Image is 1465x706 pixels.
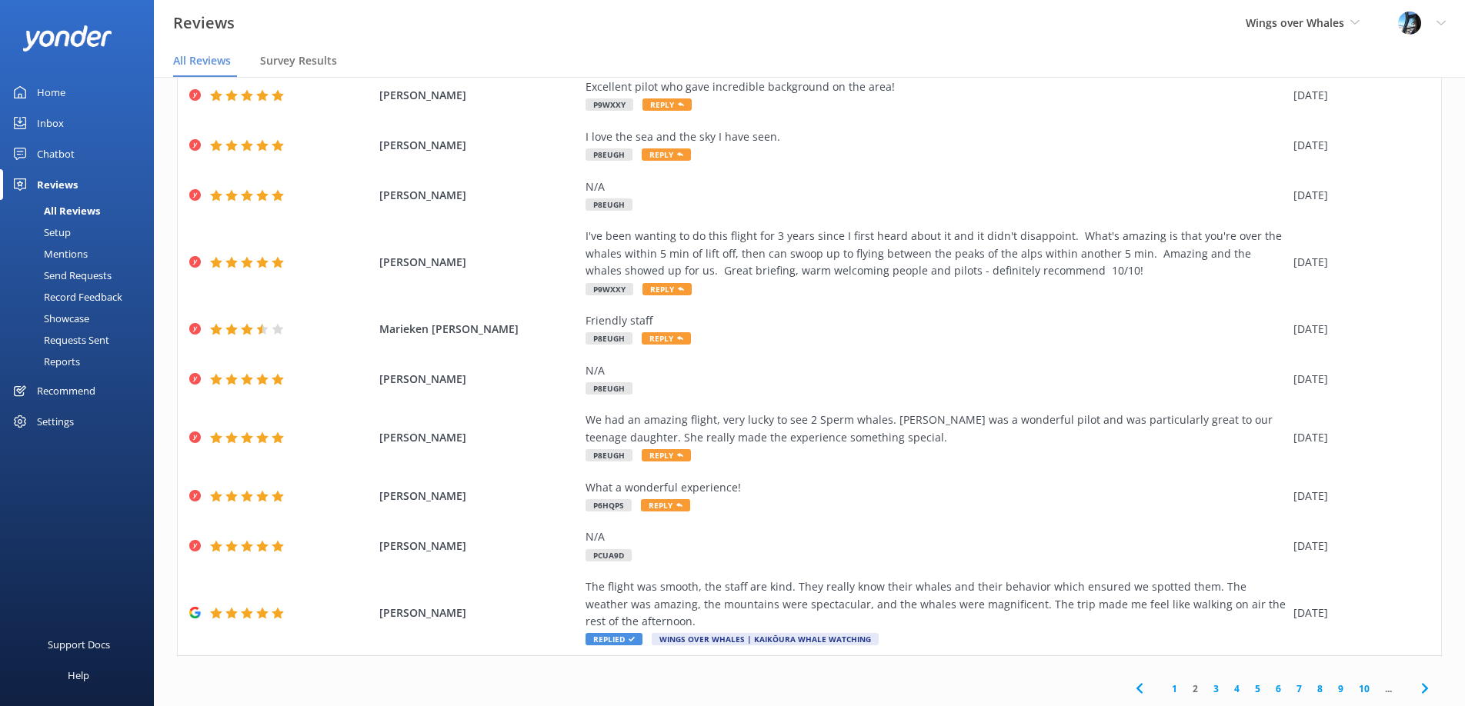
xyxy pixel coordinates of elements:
span: [PERSON_NAME] [379,137,577,154]
a: 6 [1268,681,1289,696]
a: 10 [1351,681,1377,696]
div: Requests Sent [9,329,109,351]
a: 2 [1185,681,1206,696]
span: Reply [642,283,692,295]
span: P8EUGH [586,382,632,395]
div: Friendly staff [586,312,1286,329]
div: Reports [9,351,80,372]
div: N/A [586,362,1286,379]
span: Reply [641,499,690,511]
div: Send Requests [9,265,112,286]
div: Inbox [37,108,64,138]
span: Reply [642,332,691,345]
div: Home [37,77,65,108]
div: Mentions [9,243,88,265]
div: Showcase [9,308,89,329]
div: Support Docs [48,629,110,660]
div: [DATE] [1293,137,1422,154]
span: P8EUGH [586,148,632,161]
a: 8 [1310,681,1330,696]
div: Recommend [37,375,95,406]
a: Requests Sent [9,329,154,351]
span: Replied [586,633,642,645]
span: P8EUGH [586,449,632,461]
span: Reply [642,148,691,161]
div: Setup [9,221,71,243]
div: [DATE] [1293,429,1422,446]
div: [DATE] [1293,87,1422,104]
div: What a wonderful experience! [586,479,1286,496]
span: [PERSON_NAME] [379,604,577,621]
a: Record Feedback [9,286,154,308]
div: Settings [37,406,74,437]
span: [PERSON_NAME] [379,187,577,204]
div: All Reviews [9,200,100,221]
div: We had an amazing flight, very lucky to see 2 Sperm whales. [PERSON_NAME] was a wonderful pilot a... [586,411,1286,446]
div: Chatbot [37,138,75,169]
img: yonder-white-logo.png [23,25,112,51]
span: All Reviews [173,53,231,68]
span: PCUA9D [586,549,632,561]
div: I love the sea and the sky I have seen. [586,128,1286,145]
span: Reply [642,98,692,111]
div: [DATE] [1293,254,1422,271]
img: 145-1635463833.jpg [1398,12,1421,35]
div: [DATE] [1293,371,1422,388]
span: P6HQPS [586,499,632,511]
a: Mentions [9,243,154,265]
a: 4 [1226,681,1247,696]
span: P8EUGH [586,198,632,211]
div: [DATE] [1293,538,1422,554]
div: Record Feedback [9,286,122,308]
span: ... [1377,681,1400,696]
span: Marieken [PERSON_NAME] [379,321,577,338]
span: [PERSON_NAME] [379,488,577,505]
div: N/A [586,528,1286,545]
div: Help [68,660,89,691]
span: [PERSON_NAME] [379,538,577,554]
span: [PERSON_NAME] [379,87,577,104]
a: 7 [1289,681,1310,696]
div: Excellent pilot who gave incredible background on the area! [586,78,1286,95]
div: The flight was smooth, the staff are kind. They really know their whales and their behavior which... [586,578,1286,630]
div: I've been wanting to do this flight for 3 years since I first heard about it and it didn't disapp... [586,228,1286,279]
h3: Reviews [173,11,235,35]
a: Setup [9,221,154,243]
a: 9 [1330,681,1351,696]
span: [PERSON_NAME] [379,371,577,388]
a: 1 [1164,681,1185,696]
span: [PERSON_NAME] [379,429,577,446]
div: N/A [586,178,1286,195]
div: Reviews [37,169,78,200]
span: Survey Results [260,53,337,68]
span: P9WXXY [586,98,633,111]
a: 3 [1206,681,1226,696]
span: P9WXXY [586,283,633,295]
a: 5 [1247,681,1268,696]
span: [PERSON_NAME] [379,254,577,271]
span: P8EUGH [586,332,632,345]
a: Send Requests [9,265,154,286]
a: Showcase [9,308,154,329]
div: [DATE] [1293,187,1422,204]
span: Wings Over Whales | Kaikōura Whale Watching [652,633,879,645]
a: Reports [9,351,154,372]
div: [DATE] [1293,604,1422,621]
a: All Reviews [9,200,154,221]
div: [DATE] [1293,488,1422,505]
span: Wings over Whales [1246,15,1344,30]
div: [DATE] [1293,321,1422,338]
span: Reply [642,449,691,461]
